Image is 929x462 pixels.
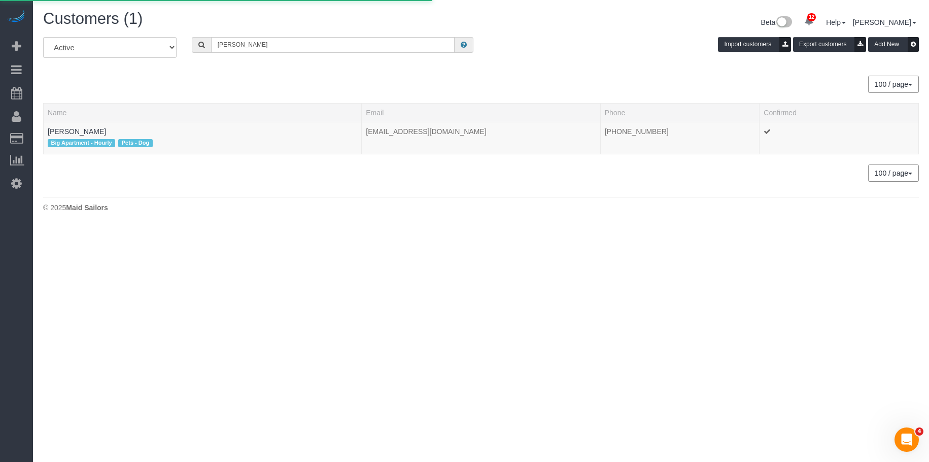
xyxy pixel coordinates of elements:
th: Phone [600,103,760,122]
th: Confirmed [760,103,919,122]
span: Customers (1) [43,10,143,27]
span: 4 [915,427,923,436]
iframe: Intercom live chat [894,427,919,452]
button: Import customers [718,37,791,52]
strong: Maid Sailors [66,204,108,212]
a: Help [826,18,846,26]
nav: Pagination navigation [869,76,919,93]
td: Name [44,122,362,154]
td: Phone [600,122,760,154]
img: Automaid Logo [6,10,26,24]
a: [PERSON_NAME] [853,18,916,26]
button: 100 / page [868,76,919,93]
td: Email [362,122,600,154]
a: [PERSON_NAME] [48,127,106,136]
button: Export customers [793,37,866,52]
a: Beta [761,18,793,26]
nav: Pagination navigation [869,164,919,182]
span: Big Apartment - Hourly [48,139,115,147]
button: Add New [868,37,919,52]
div: © 2025 [43,203,919,213]
img: New interface [775,16,792,29]
span: Pets - Dog [118,139,153,147]
th: Name [44,103,362,122]
th: Email [362,103,600,122]
div: Tags [48,137,357,150]
span: 12 [807,13,816,21]
td: Confirmed [760,122,919,154]
input: Search customers ... [211,37,455,53]
button: 100 / page [868,164,919,182]
a: 12 [799,10,819,32]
